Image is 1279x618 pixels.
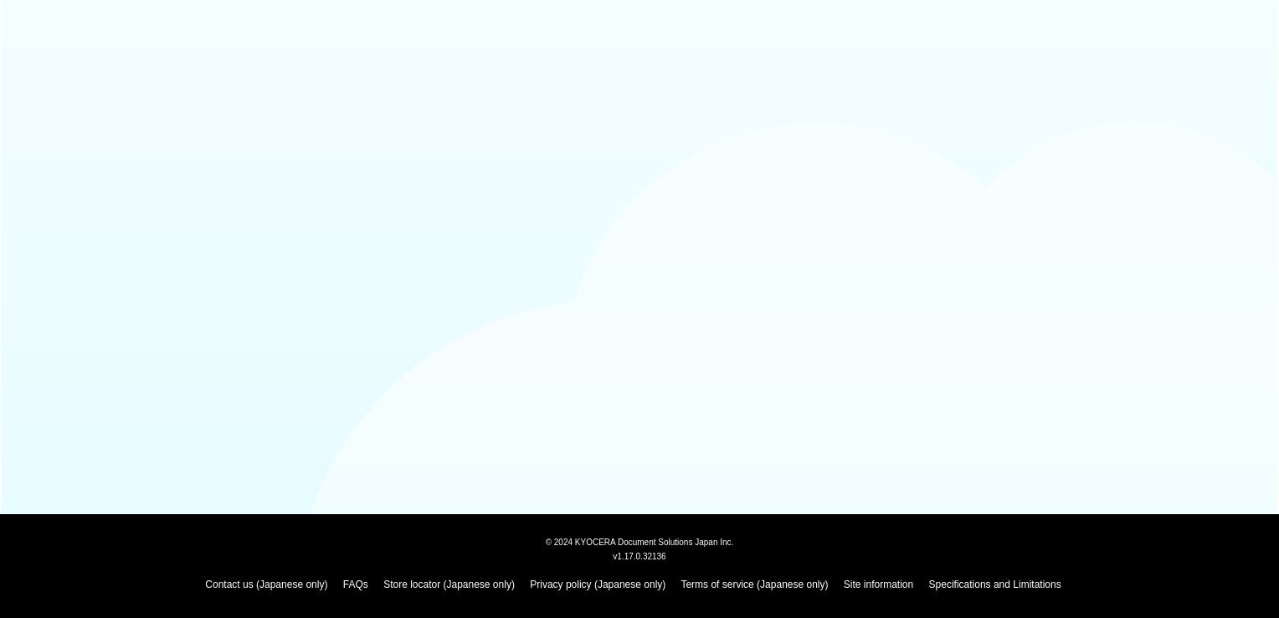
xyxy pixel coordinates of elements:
a: Specifications and Limitations [929,579,1061,590]
a: Terms of service (Japanese only) [681,579,828,590]
span: © 2024 KYOCERA Document Solutions Japan Inc. [546,536,734,547]
a: FAQs [343,579,368,590]
a: Privacy policy (Japanese only) [530,579,665,590]
a: Contact us (Japanese only) [205,579,327,590]
a: Store locator (Japanese only) [383,579,515,590]
a: Site information [844,579,913,590]
span: v1.17.0.32136 [613,551,665,561]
